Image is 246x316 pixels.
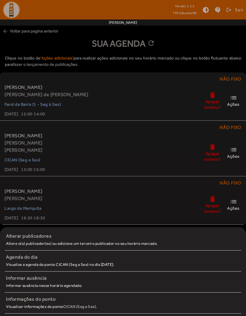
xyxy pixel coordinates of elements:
div: Informações do ponto [6,296,240,303]
div: Alterar publicadores [6,232,240,240]
strong: CICAN (Seg a Sex) [63,304,96,309]
small: Informar ausência nesse horário agendado. [6,283,82,288]
a: Alterar publicadoresAltere o(s) publicador(es) ou adicione um terceiro publicador no seu horário ... [5,229,241,251]
small: Visualizar informações do ponto . [6,304,97,309]
small: Altere o(s) publicador(es) ou adicione um terceiro publicador no seu horário marcado. [6,241,158,246]
small: Visualize a agenda do ponto CICAN (Seg a Sex) no dia [DATE]. [6,262,114,267]
div: Agenda do dia [6,254,240,261]
div: Informar ausência [6,275,240,282]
